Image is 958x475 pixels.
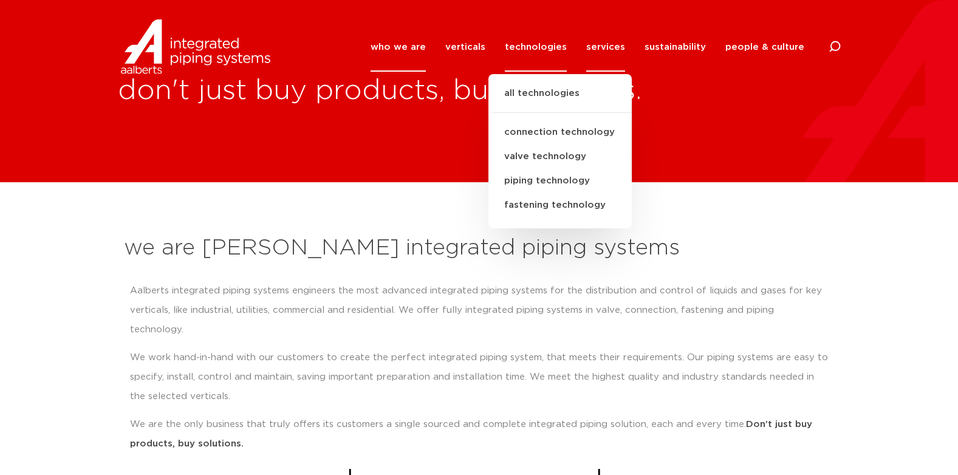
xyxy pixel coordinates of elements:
[445,22,485,72] a: verticals
[130,415,829,454] p: We are the only business that truly offers its customers a single sourced and complete integrated...
[130,348,829,406] p: We work hand-in-hand with our customers to create the perfect integrated piping system, that meet...
[124,234,835,263] h2: we are [PERSON_NAME] integrated piping systems
[488,74,632,228] ul: technologies
[488,169,632,193] a: piping technology
[130,281,829,340] p: Aalberts integrated piping systems engineers the most advanced integrated piping systems for the ...
[488,193,632,217] a: fastening technology
[371,22,804,72] nav: Menu
[725,22,804,72] a: people & culture
[488,86,632,113] a: all technologies
[586,22,625,72] a: services
[488,120,632,145] a: connection technology
[488,145,632,169] a: valve technology
[371,22,426,72] a: who we are
[505,22,567,72] a: technologies
[645,22,706,72] a: sustainability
